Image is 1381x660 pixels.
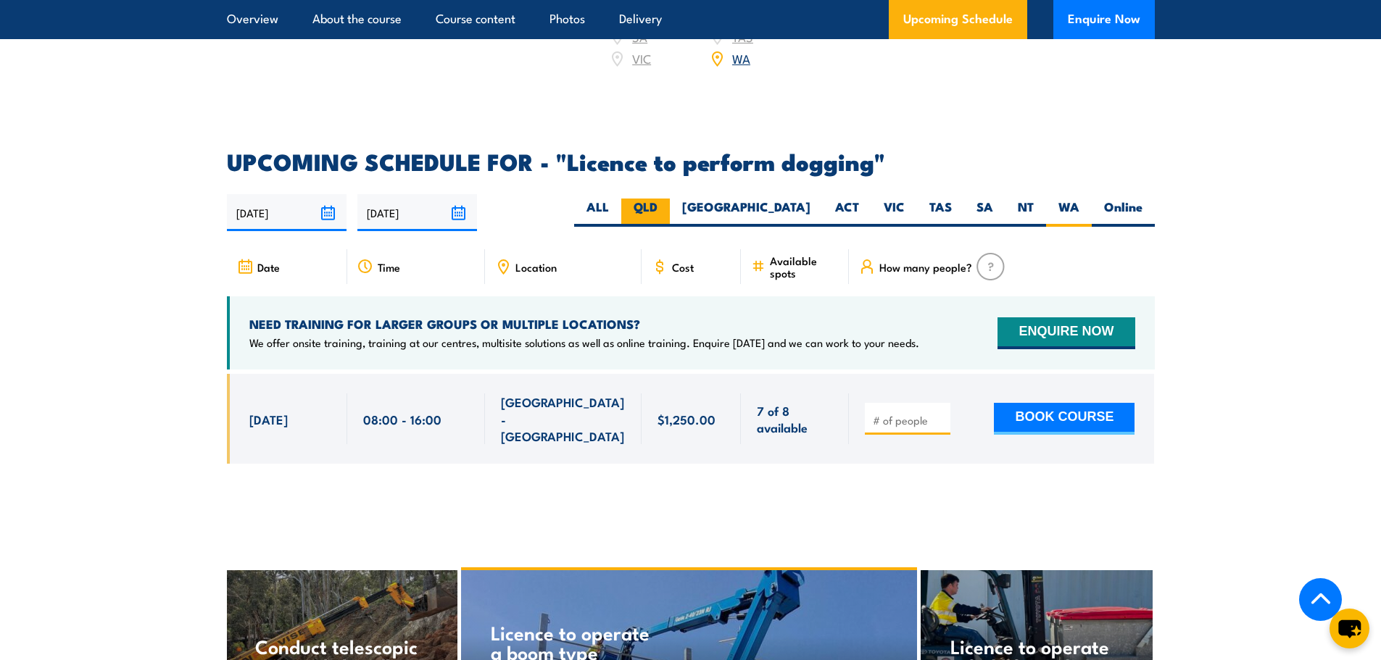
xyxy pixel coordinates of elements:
span: 08:00 - 16:00 [363,411,441,427]
span: Time [378,261,400,273]
label: NT [1005,199,1046,227]
label: SA [964,199,1005,227]
h4: NEED TRAINING FOR LARGER GROUPS OR MULTIPLE LOCATIONS? [249,316,919,332]
span: Cost [672,261,694,273]
button: chat-button [1330,609,1369,648]
label: WA [1046,199,1092,227]
label: ALL [574,199,621,227]
label: VIC [871,199,917,227]
p: We offer onsite training, training at our centres, multisite solutions as well as online training... [249,335,919,350]
span: [GEOGRAPHIC_DATA] - [GEOGRAPHIC_DATA] [501,393,626,444]
label: Online [1092,199,1155,227]
label: [GEOGRAPHIC_DATA] [670,199,823,227]
span: $1,250.00 [658,411,716,427]
a: WA [732,49,750,67]
span: How many people? [879,261,972,273]
input: To date [357,194,477,231]
span: Available spots [770,254,839,279]
input: From date [227,194,347,231]
input: # of people [873,413,945,427]
span: Location [515,261,557,273]
span: Date [257,261,280,273]
label: QLD [621,199,670,227]
span: 7 of 8 available [757,402,833,436]
label: TAS [917,199,964,227]
span: [DATE] [249,411,288,427]
button: ENQUIRE NOW [998,317,1135,349]
button: BOOK COURSE [994,403,1135,435]
h2: UPCOMING SCHEDULE FOR - "Licence to perform dogging" [227,151,1155,171]
label: ACT [823,199,871,227]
